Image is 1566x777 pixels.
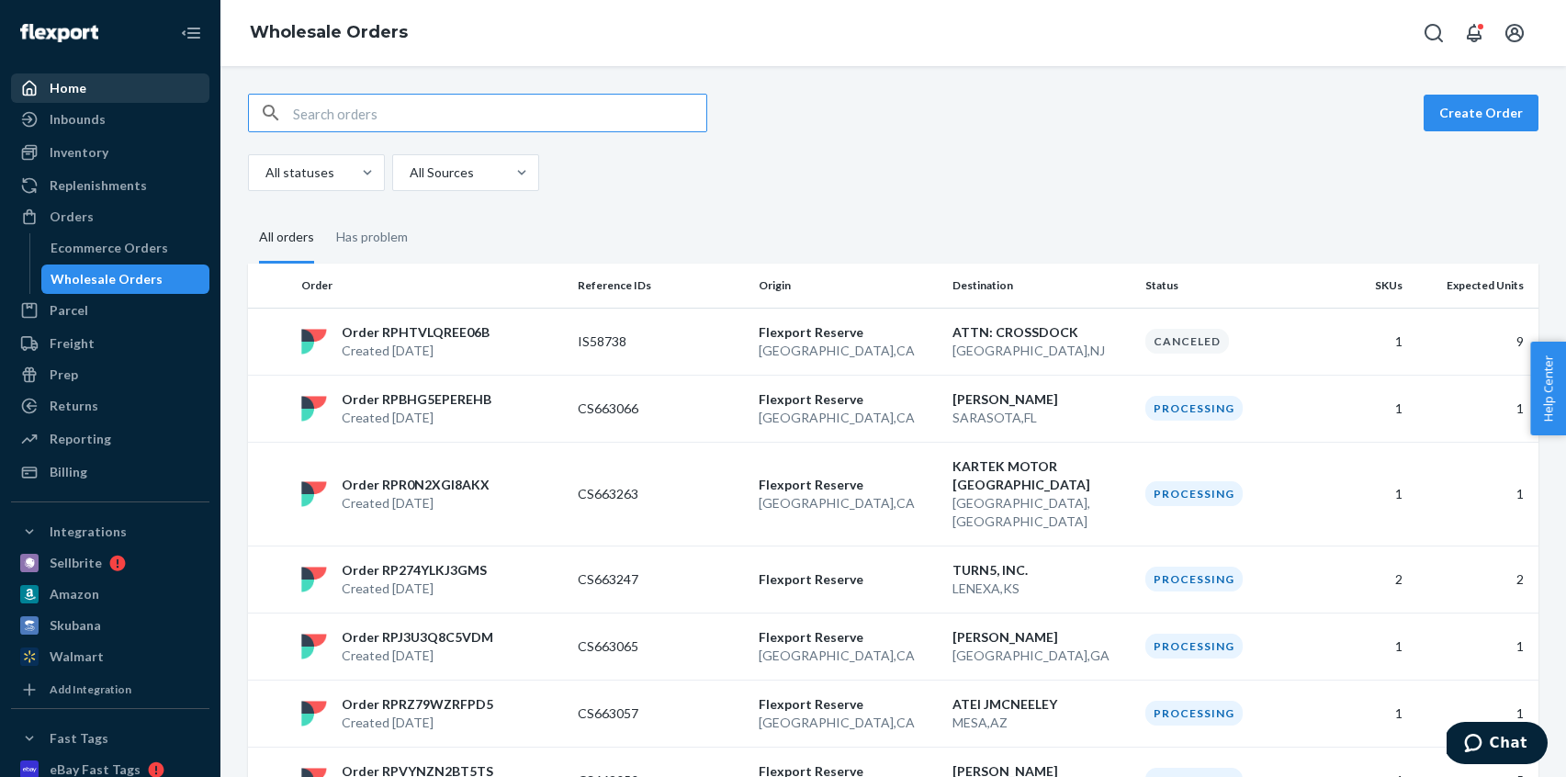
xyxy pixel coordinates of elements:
[1415,15,1452,51] button: Open Search Box
[301,481,327,507] img: flexport logo
[578,485,725,503] p: CS663263
[1145,396,1243,421] div: Processing
[1145,329,1229,354] div: Canceled
[235,6,422,60] ol: breadcrumbs
[50,334,95,353] div: Freight
[1447,722,1548,768] iframe: Opens a widget where you can chat to one of our agents
[759,323,938,342] p: Flexport Reserve
[50,463,87,481] div: Billing
[1145,567,1243,591] div: Processing
[342,323,490,342] p: Order RPHTVLQREE06B
[336,213,408,261] div: Has problem
[1530,342,1566,435] button: Help Center
[1138,264,1319,308] th: Status
[1410,264,1539,308] th: Expected Units
[50,616,101,635] div: Skubana
[759,476,938,494] p: Flexport Reserve
[952,695,1132,714] p: ATEI JMCNEELEY
[51,270,163,288] div: Wholesale Orders
[342,695,493,714] p: Order RPRZ79WZRFPD5
[11,296,209,325] a: Parcel
[1410,680,1539,747] td: 1
[952,494,1132,531] p: [GEOGRAPHIC_DATA] , [GEOGRAPHIC_DATA]
[1319,613,1409,680] td: 1
[50,366,78,384] div: Prep
[570,264,751,308] th: Reference IDs
[50,554,102,572] div: Sellbrite
[50,681,131,697] div: Add Integration
[342,342,490,360] p: Created [DATE]
[342,409,491,427] p: Created [DATE]
[11,424,209,454] a: Reporting
[952,323,1132,342] p: ATTN: CROSSDOCK
[1319,442,1409,546] td: 1
[301,567,327,592] img: flexport logo
[759,695,938,714] p: Flexport Reserve
[759,342,938,360] p: [GEOGRAPHIC_DATA] , CA
[51,239,168,257] div: Ecommerce Orders
[578,637,725,656] p: CS663065
[759,628,938,647] p: Flexport Reserve
[50,79,86,97] div: Home
[173,15,209,51] button: Close Navigation
[11,580,209,609] a: Amazon
[11,329,209,358] a: Freight
[50,585,99,603] div: Amazon
[759,714,938,732] p: [GEOGRAPHIC_DATA] , CA
[342,494,490,512] p: Created [DATE]
[1456,15,1493,51] button: Open notifications
[952,647,1132,665] p: [GEOGRAPHIC_DATA] , GA
[952,628,1132,647] p: [PERSON_NAME]
[342,476,490,494] p: Order RPR0N2XGI8AKX
[578,570,725,589] p: CS663247
[1410,308,1539,375] td: 9
[759,409,938,427] p: [GEOGRAPHIC_DATA] , CA
[759,570,938,589] p: Flexport Reserve
[578,332,725,351] p: IS58738
[50,208,94,226] div: Orders
[1319,308,1409,375] td: 1
[301,396,327,422] img: flexport logo
[11,724,209,753] button: Fast Tags
[342,561,487,580] p: Order RP274YLKJ3GMS
[952,561,1132,580] p: TURN5, INC.
[1319,375,1409,442] td: 1
[1410,546,1539,613] td: 2
[301,634,327,659] img: flexport logo
[11,679,209,701] a: Add Integration
[578,400,725,418] p: CS663066
[293,95,706,131] input: Search orders
[342,390,491,409] p: Order RPBHG5EPEREHB
[1145,634,1243,659] div: Processing
[50,647,104,666] div: Walmart
[50,143,108,162] div: Inventory
[250,22,408,42] a: Wholesale Orders
[1410,375,1539,442] td: 1
[11,105,209,134] a: Inbounds
[50,729,108,748] div: Fast Tags
[342,628,493,647] p: Order RPJ3U3Q8C5VDM
[301,701,327,726] img: flexport logo
[342,714,493,732] p: Created [DATE]
[952,714,1132,732] p: MESA , AZ
[1145,701,1243,726] div: Processing
[50,523,127,541] div: Integrations
[50,430,111,448] div: Reporting
[301,329,327,355] img: flexport logo
[11,138,209,167] a: Inventory
[408,163,410,182] input: All Sources
[50,301,88,320] div: Parcel
[342,580,487,598] p: Created [DATE]
[1319,264,1409,308] th: SKUs
[11,360,209,389] a: Prep
[41,265,210,294] a: Wholesale Orders
[952,390,1132,409] p: [PERSON_NAME]
[50,110,106,129] div: Inbounds
[11,202,209,231] a: Orders
[751,264,945,308] th: Origin
[1319,680,1409,747] td: 1
[11,391,209,421] a: Returns
[1145,481,1243,506] div: Processing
